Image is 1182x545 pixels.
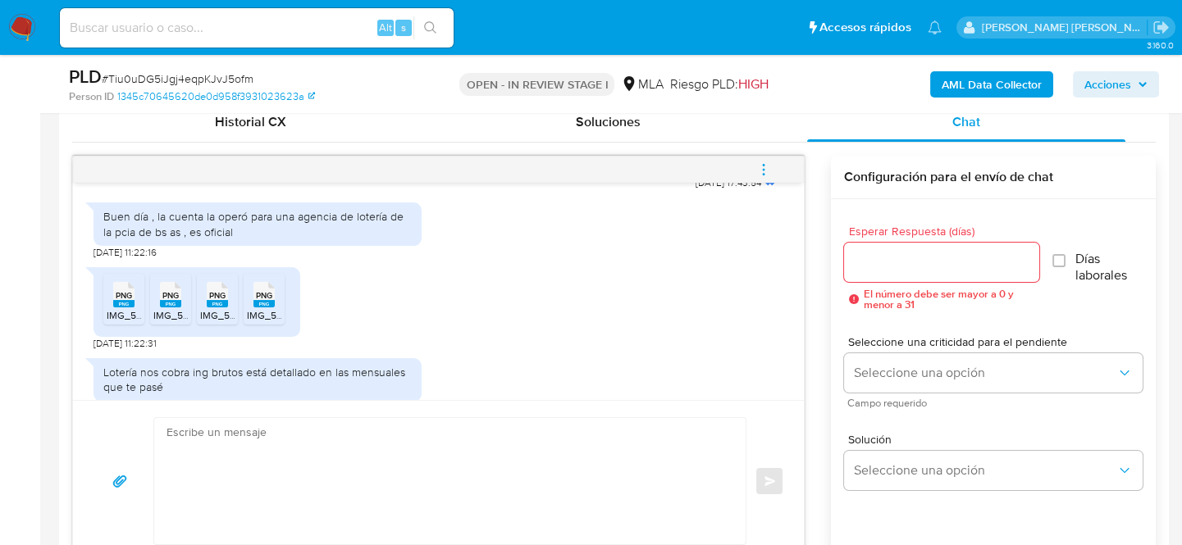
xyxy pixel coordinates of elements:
div: Buen día , la cuenta la operó para una agencia de lotería de la pcia de bs as , es oficial [103,209,412,238]
input: Días laborales [1052,254,1066,267]
span: Seleccione una criticidad para el pendiente [848,336,1147,347]
span: Seleccione una opción [854,365,1116,381]
span: Accesos rápidos [819,19,911,36]
p: OPEN - IN REVIEW STAGE I [459,73,614,96]
span: Campo requerido [847,399,1146,407]
p: mayra.pernia@mercadolibre.com [982,20,1148,35]
span: IMG_5663.png [247,308,313,322]
span: [DATE] 11:22:31 [94,337,157,350]
span: Acciones [1084,71,1131,98]
input: days_to_wait [844,252,1040,273]
span: PNG [162,290,179,301]
div: MLA [621,75,663,93]
span: Seleccione una opción [854,462,1116,479]
span: Alt [379,20,392,35]
span: PNG [116,290,132,301]
b: AML Data Collector [942,71,1042,98]
input: Buscar usuario o caso... [60,17,454,39]
span: Días laborales [1075,251,1143,284]
span: Esperar Respuesta (días) [849,225,1045,238]
b: Person ID [69,89,114,104]
button: search-icon [413,16,447,39]
div: Lotería nos cobra ing brutos está detallado en las mensuales que te pasé [103,365,412,394]
span: # Tiu0uDG5iJgj4eqpKJvJ5ofm [102,70,253,87]
span: Historial CX [215,112,286,131]
span: IMG_5664.png [107,308,173,322]
a: 1345c70645620de0d958f3931023623a [117,89,315,104]
span: s [401,20,406,35]
span: PNG [209,290,226,301]
span: [DATE] 11:22:16 [94,246,157,259]
span: PNG [256,290,272,301]
b: PLD [69,63,102,89]
button: Seleccione una opción [844,353,1143,393]
a: Notificaciones [928,20,942,34]
a: Salir [1152,19,1170,36]
span: 3.160.0 [1147,39,1174,52]
span: HIGH [737,75,768,93]
button: Acciones [1073,71,1159,98]
span: Soluciones [576,112,641,131]
button: menu-action [737,150,791,189]
span: Chat [952,112,980,131]
button: Seleccione una opción [844,451,1143,490]
span: Riesgo PLD: [669,75,768,93]
span: IMG_5661.png [153,308,217,322]
span: [DATE] 17:43:54 [696,176,761,189]
span: Solución [848,434,1147,445]
button: AML Data Collector [930,71,1053,98]
span: IMG_5662.png [200,308,267,322]
span: El número debe ser mayor a 0 y menor a 31 [864,288,1040,310]
h3: Configuración para el envío de chat [844,169,1143,185]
